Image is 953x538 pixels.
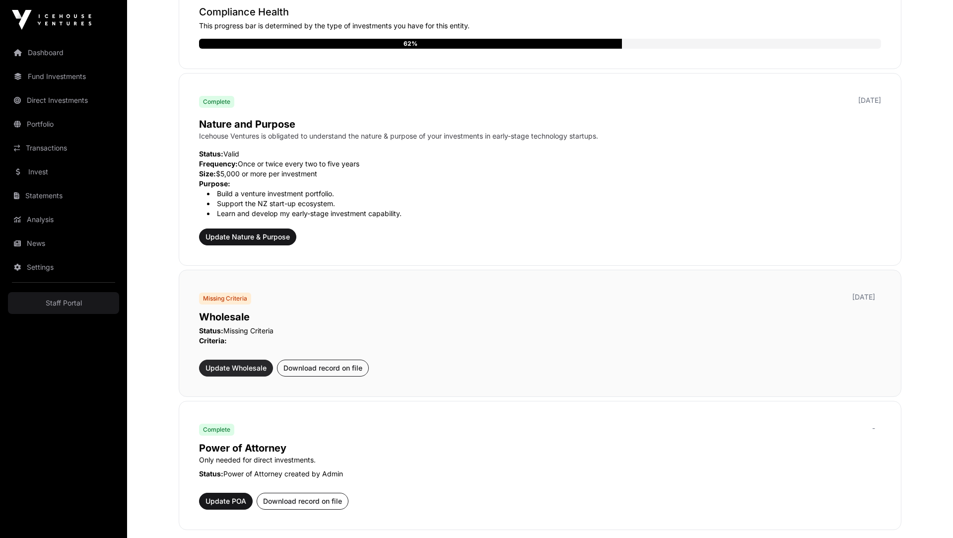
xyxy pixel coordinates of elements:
[207,199,881,209] li: Support the NZ start-up ecosystem.
[199,5,881,19] p: Compliance Health
[199,169,881,179] p: $5,000 or more per investment
[903,490,953,538] iframe: Chat Widget
[8,42,119,64] a: Dashboard
[8,137,119,159] a: Transactions
[8,161,119,183] a: Invest
[203,295,247,303] span: Missing Criteria
[257,493,348,510] button: Download record on file
[199,455,881,465] p: Only needed for direct investments.
[199,117,881,131] p: Nature and Purpose
[205,232,290,242] span: Update Nature & Purpose
[207,189,881,199] li: Build a venture investment portfolio.
[199,469,223,478] span: Status:
[8,66,119,87] a: Fund Investments
[205,363,267,373] span: Update Wholesale
[199,131,881,141] p: Icehouse Ventures is obligated to understand the nature & purpose of your investments in early-st...
[199,336,227,345] span: Criteria:
[8,89,119,111] a: Direct Investments
[199,229,296,245] button: Update Nature & Purpose
[199,493,253,510] button: Update POA
[8,292,119,314] a: Staff Portal
[12,10,91,30] img: Icehouse Ventures Logo
[199,21,881,31] p: This progress bar is determined by the type of investments you have for this entity.
[199,150,223,158] span: Status:
[263,496,342,506] span: Download record on file
[203,98,230,106] span: Complete
[199,169,216,178] span: Size:
[199,326,881,336] p: Missing Criteria
[199,326,223,335] span: Status:
[207,209,881,219] li: Learn and develop my early-stage investment capability.
[203,426,230,434] span: Complete
[205,496,246,506] span: Update POA
[199,159,238,168] span: Frequency:
[199,149,881,159] p: Valid
[8,209,119,231] a: Analysis
[283,363,362,373] span: Download record on file
[199,360,273,377] button: Update Wholesale
[404,39,417,49] div: 62%
[199,441,881,455] p: Power of Attorney
[858,95,881,105] p: [DATE]
[199,310,881,324] p: Wholesale
[8,256,119,278] a: Settings
[872,423,875,433] p: -
[199,469,881,479] p: Power of Attorney created by Admin
[277,360,369,377] button: Download record on file
[8,185,119,207] a: Statements
[199,179,881,189] p: Purpose:
[852,292,875,302] p: [DATE]
[8,113,119,135] a: Portfolio
[199,159,881,169] p: Once or twice every two to five years
[8,232,119,254] a: News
